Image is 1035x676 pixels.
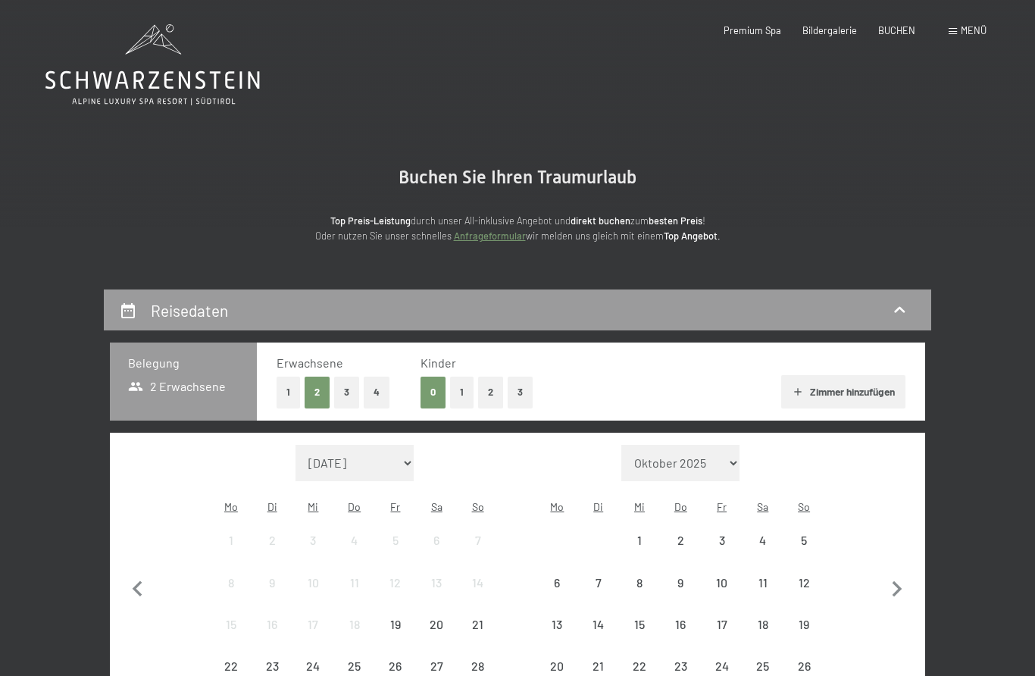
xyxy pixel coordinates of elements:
div: Anreise nicht möglich [701,604,742,645]
abbr: Samstag [757,500,768,513]
div: Mon Sep 01 2025 [211,520,252,561]
div: Anreise nicht möglich [783,562,824,602]
div: Anreise nicht möglich [252,520,292,561]
div: 21 [458,618,496,656]
div: Sat Oct 04 2025 [743,520,783,561]
div: Thu Oct 09 2025 [660,562,701,602]
abbr: Samstag [431,500,442,513]
div: 9 [661,577,699,615]
div: Fri Sep 12 2025 [375,562,416,602]
div: 19 [785,618,823,656]
div: Sun Sep 07 2025 [457,520,498,561]
h2: Reisedaten [151,301,228,320]
div: 20 [417,618,455,656]
h3: Belegung [128,355,239,371]
div: 8 [212,577,250,615]
div: Anreise nicht möglich [701,562,742,602]
div: Anreise nicht möglich [292,520,333,561]
button: 3 [334,377,359,408]
div: 15 [212,618,250,656]
abbr: Donnerstag [348,500,361,513]
button: 1 [450,377,474,408]
div: Anreise nicht möglich [578,562,619,602]
div: Thu Sep 04 2025 [334,520,375,561]
abbr: Mittwoch [634,500,645,513]
div: 13 [538,618,576,656]
span: Bildergalerie [802,24,857,36]
div: Anreise nicht möglich [743,604,783,645]
div: 15 [621,618,658,656]
p: durch unser All-inklusive Angebot und zum ! Oder nutzen Sie unser schnelles wir melden uns gleich... [214,213,821,244]
button: 3 [508,377,533,408]
div: Wed Oct 08 2025 [619,562,660,602]
div: 17 [702,618,740,656]
div: Anreise nicht möglich [416,562,457,602]
div: Sun Sep 14 2025 [457,562,498,602]
div: Anreise nicht möglich [292,562,333,602]
div: Anreise nicht möglich [578,604,619,645]
div: Anreise nicht möglich [375,604,416,645]
div: 4 [336,534,374,572]
div: Tue Oct 07 2025 [578,562,619,602]
div: Fri Oct 10 2025 [701,562,742,602]
div: 3 [702,534,740,572]
div: Sun Oct 19 2025 [783,604,824,645]
div: 11 [336,577,374,615]
div: Mon Sep 15 2025 [211,604,252,645]
abbr: Sonntag [472,500,484,513]
button: 2 [305,377,330,408]
div: Anreise nicht möglich [334,562,375,602]
div: Wed Oct 15 2025 [619,604,660,645]
div: Anreise nicht möglich [536,604,577,645]
div: Anreise nicht möglich [660,604,701,645]
div: Anreise nicht möglich [252,562,292,602]
div: Thu Sep 11 2025 [334,562,375,602]
div: 10 [702,577,740,615]
div: Anreise nicht möglich [252,604,292,645]
strong: Top Angebot. [664,230,721,242]
div: 5 [377,534,414,572]
div: Sat Oct 11 2025 [743,562,783,602]
div: 11 [744,577,782,615]
div: Sun Oct 12 2025 [783,562,824,602]
div: 19 [377,618,414,656]
div: 7 [458,534,496,572]
span: Menü [961,24,987,36]
abbr: Donnerstag [674,500,687,513]
div: Fri Oct 17 2025 [701,604,742,645]
a: Premium Spa [724,24,781,36]
button: 4 [364,377,389,408]
div: 10 [294,577,332,615]
div: Sat Oct 18 2025 [743,604,783,645]
div: Sun Sep 21 2025 [457,604,498,645]
span: Buchen Sie Ihren Traumurlaub [399,167,636,188]
div: Anreise nicht möglich [292,604,333,645]
abbr: Freitag [717,500,727,513]
div: Wed Oct 01 2025 [619,520,660,561]
div: Anreise nicht möglich [536,562,577,602]
div: Anreise nicht möglich [416,604,457,645]
button: 1 [277,377,300,408]
abbr: Montag [550,500,564,513]
div: 6 [417,534,455,572]
div: 9 [253,577,291,615]
div: 7 [580,577,618,615]
div: Anreise nicht möglich [701,520,742,561]
div: Anreise nicht möglich [743,520,783,561]
div: Anreise nicht möglich [743,562,783,602]
div: 2 [253,534,291,572]
div: Anreise nicht möglich [783,520,824,561]
div: 12 [785,577,823,615]
strong: direkt buchen [571,214,630,227]
div: Anreise nicht möglich [457,604,498,645]
div: Anreise nicht möglich [457,520,498,561]
div: 17 [294,618,332,656]
button: Zimmer hinzufügen [781,375,905,408]
div: Tue Sep 16 2025 [252,604,292,645]
span: Erwachsene [277,355,343,370]
div: 2 [661,534,699,572]
abbr: Dienstag [593,500,603,513]
div: Anreise nicht möglich [334,520,375,561]
div: 18 [336,618,374,656]
abbr: Freitag [390,500,400,513]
